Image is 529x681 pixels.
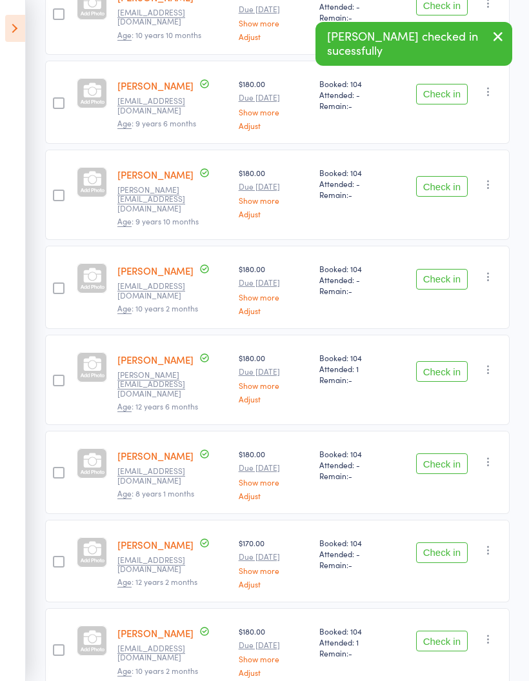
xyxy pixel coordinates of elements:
span: Remain: [319,12,388,23]
div: $180.00 [239,78,309,129]
small: gscrao@gmail.com [117,8,201,26]
small: Due [DATE] [239,278,309,287]
small: prashanth.nandi@gmail.com [117,370,201,398]
span: Attended: - [319,548,388,559]
div: [PERSON_NAME] checked in sucessfully [315,22,512,66]
span: : 12 years 6 months [117,400,198,412]
button: Check in [416,453,468,474]
div: $180.00 [239,626,309,676]
a: [PERSON_NAME] [117,264,194,277]
button: Check in [416,361,468,382]
span: Attended: 1 [319,363,388,374]
span: - [348,100,352,111]
span: Remain: [319,374,388,385]
span: : 9 years 10 months [117,215,199,227]
a: Show more [239,566,309,575]
span: Booked: 104 [319,537,388,548]
span: - [348,189,352,200]
span: Booked: 104 [319,448,388,459]
small: Janani.d@gmail.com [117,466,201,485]
a: Adjust [239,121,309,130]
a: Show more [239,196,309,204]
a: Show more [239,293,309,301]
span: Remain: [319,285,388,296]
span: Attended: - [319,178,388,189]
small: Due [DATE] [239,93,309,102]
span: Booked: 104 [319,352,388,363]
a: Adjust [239,668,309,676]
span: Remain: [319,100,388,111]
a: [PERSON_NAME] [117,79,194,92]
span: : 12 years 2 months [117,576,197,587]
a: Adjust [239,491,309,500]
a: Show more [239,19,309,27]
button: Check in [416,84,468,104]
a: Adjust [239,395,309,403]
span: : 9 years 6 months [117,117,196,129]
small: Itsforpromotion07@gmail.com [117,96,201,115]
a: [PERSON_NAME] [117,626,194,640]
a: Show more [239,478,309,486]
small: Due [DATE] [239,182,309,191]
span: Booked: 104 [319,167,388,178]
span: - [348,559,352,570]
button: Check in [416,176,468,197]
a: [PERSON_NAME] [117,538,194,551]
button: Check in [416,269,468,290]
div: $180.00 [239,448,309,499]
span: : 8 years 1 months [117,488,194,499]
span: - [348,12,352,23]
span: - [348,470,352,481]
small: Due [DATE] [239,552,309,561]
span: Attended: - [319,1,388,12]
small: Mageshbd@gmail.com [117,281,201,300]
small: Due [DATE] [239,367,309,376]
span: : 10 years 10 months [117,29,201,41]
a: [PERSON_NAME] [117,168,194,181]
span: Booked: 104 [319,626,388,637]
span: Booked: 104 [319,263,388,274]
a: Adjust [239,306,309,315]
a: [PERSON_NAME] [117,353,194,366]
a: Adjust [239,580,309,588]
div: $170.00 [239,537,309,588]
small: zia.rahman75@gmail.com [117,555,201,574]
a: Adjust [239,32,309,41]
small: k.r.jayakumar@gmail.com [117,185,201,213]
a: Show more [239,108,309,116]
span: Remain: [319,647,388,658]
span: Remain: [319,189,388,200]
span: : 10 years 2 months [117,302,198,314]
span: - [348,374,352,385]
span: - [348,285,352,296]
a: [PERSON_NAME] [117,449,194,462]
small: Due [DATE] [239,5,309,14]
span: Attended: - [319,459,388,470]
button: Check in [416,542,468,563]
div: $180.00 [239,352,309,403]
small: Due [DATE] [239,463,309,472]
div: $180.00 [239,263,309,314]
a: Show more [239,381,309,390]
span: Booked: 104 [319,78,388,89]
span: - [348,647,352,658]
span: Remain: [319,559,388,570]
small: Due [DATE] [239,640,309,649]
span: Attended: 1 [319,637,388,647]
span: Attended: - [319,89,388,100]
small: mrajeshvaran@gmail.com [117,644,201,662]
div: $180.00 [239,167,309,218]
button: Check in [416,631,468,651]
a: Show more [239,655,309,663]
a: Adjust [239,210,309,218]
span: Attended: - [319,274,388,285]
span: Remain: [319,470,388,481]
span: : 10 years 2 months [117,665,198,676]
